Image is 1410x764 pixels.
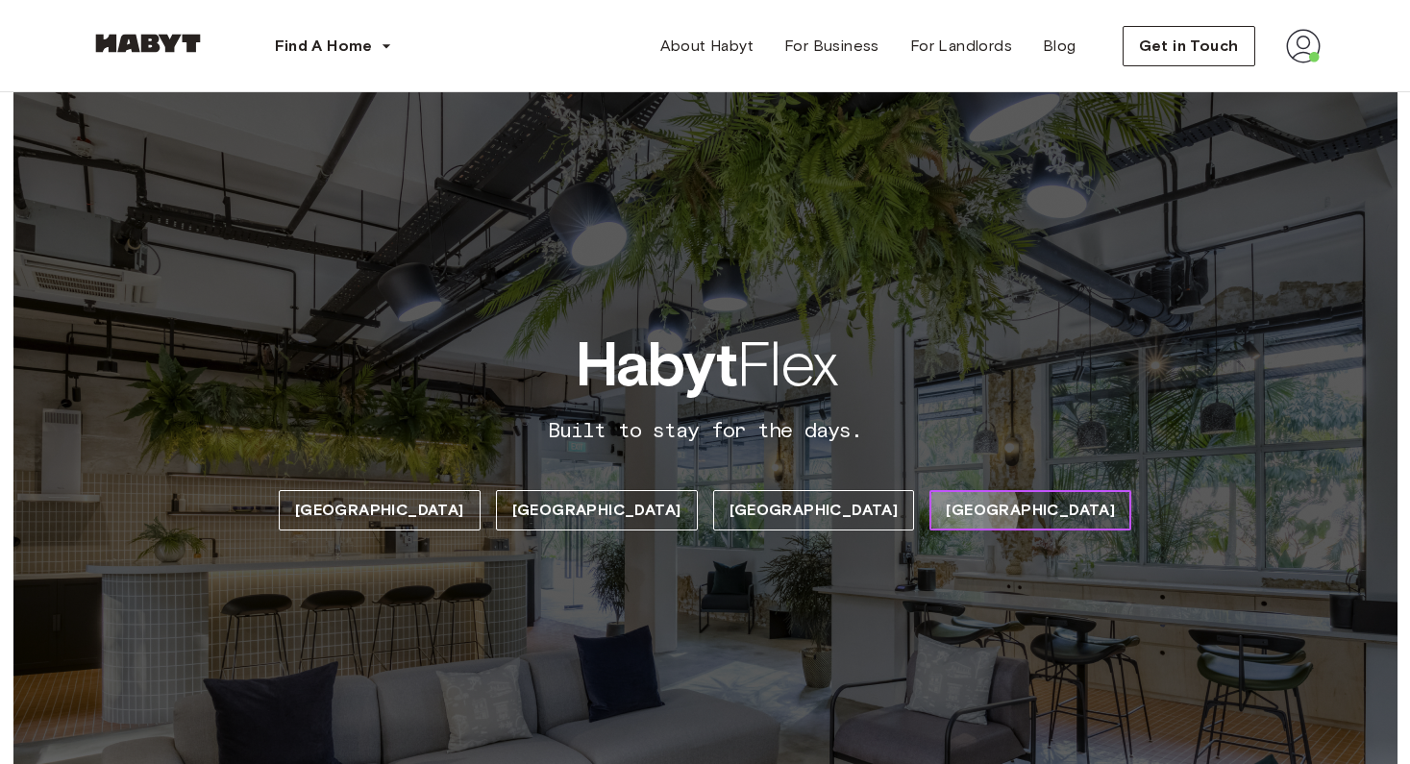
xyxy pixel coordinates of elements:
a: For Landlords [895,27,1027,65]
span: Built to stay for the days. [548,418,862,443]
a: For Business [769,27,895,65]
span: About Habyt [660,35,754,58]
img: avatar [1286,29,1321,63]
span: Flex [575,326,836,403]
a: [GEOGRAPHIC_DATA] [713,490,915,530]
span: Find A Home [275,35,373,58]
span: [GEOGRAPHIC_DATA] [946,499,1115,522]
b: Habyt [575,327,736,402]
img: Habyt [90,34,206,53]
a: About Habyt [645,27,769,65]
a: [GEOGRAPHIC_DATA] [279,490,481,530]
button: Find A Home [260,27,408,65]
span: Blog [1043,35,1076,58]
span: Get in Touch [1139,35,1239,58]
span: [GEOGRAPHIC_DATA] [295,499,464,522]
span: [GEOGRAPHIC_DATA] [730,499,899,522]
span: For Landlords [910,35,1012,58]
a: [GEOGRAPHIC_DATA] [496,490,698,530]
a: [GEOGRAPHIC_DATA] [929,490,1131,530]
a: Blog [1027,27,1092,65]
span: [GEOGRAPHIC_DATA] [512,499,681,522]
button: Get in Touch [1123,26,1255,66]
span: For Business [784,35,879,58]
